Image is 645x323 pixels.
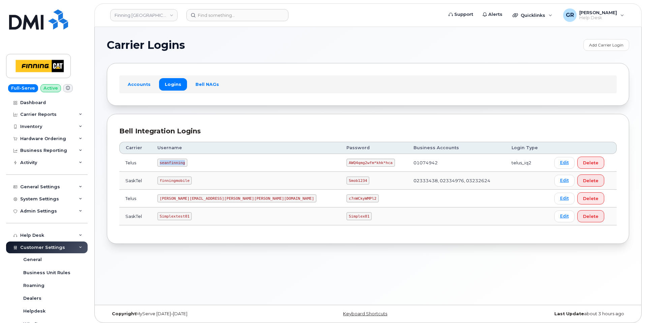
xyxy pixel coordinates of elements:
code: Simplex01 [346,212,372,220]
th: Business Accounts [407,142,506,154]
th: Carrier [119,142,151,154]
span: Carrier Logins [107,40,185,50]
code: Smob1234 [346,176,369,185]
code: [PERSON_NAME][EMAIL_ADDRESS][PERSON_NAME][PERSON_NAME][DOMAIN_NAME] [157,194,316,202]
th: Password [340,142,407,154]
a: Keyboard Shortcuts [343,311,387,316]
a: Edit [554,157,575,169]
code: c7nWCkyWMPl2 [346,194,378,202]
a: Logins [159,78,187,90]
button: Delete [577,192,604,204]
code: Simplextest01 [157,212,192,220]
a: Accounts [122,78,156,90]
td: SaskTel [119,172,151,190]
a: Add Carrier Login [583,39,629,51]
td: 02333438, 02334976, 03232624 [407,172,506,190]
span: Delete [583,195,598,202]
a: Bell NAGs [190,78,225,90]
code: AWQ4qmg2wfm*khk*hca [346,159,395,167]
th: Login Type [505,142,548,154]
button: Delete [577,210,604,222]
a: Edit [554,211,575,222]
a: Edit [554,193,575,204]
td: 01074942 [407,154,506,172]
td: Telus [119,190,151,207]
button: Delete [577,157,604,169]
strong: Last Update [554,311,584,316]
code: seanfinning [157,159,187,167]
div: about 3 hours ago [455,311,629,317]
span: Delete [583,213,598,220]
td: telus_iq2 [505,154,548,172]
code: finningmobile [157,176,192,185]
th: Username [151,142,340,154]
span: Delete [583,160,598,166]
td: SaskTel [119,207,151,225]
button: Delete [577,174,604,187]
td: Telus [119,154,151,172]
div: MyServe [DATE]–[DATE] [107,311,281,317]
strong: Copyright [112,311,136,316]
div: Bell Integration Logins [119,126,617,136]
a: Edit [554,175,575,187]
span: Delete [583,177,598,184]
